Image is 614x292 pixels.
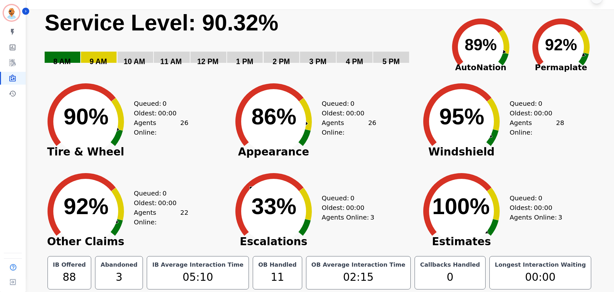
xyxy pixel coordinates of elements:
[322,99,370,108] div: Queued:
[494,260,587,269] div: Longest Interaction Waiting
[162,99,167,108] span: 0
[162,188,167,198] span: 0
[251,104,296,129] text: 86%
[309,57,327,66] text: 3 PM
[52,269,87,285] div: 88
[310,269,407,285] div: 02:15
[90,57,107,66] text: 9 AM
[251,194,296,219] text: 33%
[413,149,510,155] span: Windshield
[441,62,521,74] span: AutoNation
[322,213,376,222] div: Agents Online:
[558,213,562,222] span: 3
[510,108,558,118] div: Oldest:
[521,62,601,74] span: Permaplate
[180,208,188,227] span: 22
[197,57,218,66] text: 12 PM
[257,269,298,285] div: 11
[64,104,109,129] text: 90%
[510,203,558,213] div: Oldest:
[53,57,71,66] text: 8 AM
[510,118,564,137] div: Agents Online:
[370,213,374,222] span: 3
[346,203,364,213] span: 00:00
[382,57,400,66] text: 5 PM
[134,208,189,227] div: Agents Online:
[273,57,290,66] text: 2 PM
[538,99,542,108] span: 0
[225,238,322,245] span: Escalations
[510,213,564,222] div: Agents Online:
[134,118,189,137] div: Agents Online:
[52,260,87,269] div: IB Offered
[44,9,439,75] svg: Service Level: 0%
[419,260,481,269] div: Callbacks Handled
[134,99,182,108] div: Queued:
[99,260,139,269] div: Abandoned
[124,57,145,66] text: 10 AM
[158,198,177,208] span: 00:00
[346,108,364,118] span: 00:00
[134,198,182,208] div: Oldest:
[534,203,552,213] span: 00:00
[322,118,376,137] div: Agents Online:
[236,57,253,66] text: 1 PM
[45,10,278,35] text: Service Level: 90.32%
[346,57,363,66] text: 4 PM
[4,5,19,21] img: Bordered avatar
[134,108,182,118] div: Oldest:
[510,99,558,108] div: Queued:
[225,149,322,155] span: Appearance
[322,108,370,118] div: Oldest:
[556,118,564,137] span: 28
[310,260,407,269] div: OB Average Interaction Time
[510,193,558,203] div: Queued:
[350,99,355,108] span: 0
[38,149,134,155] span: Tire & Wheel
[322,203,370,213] div: Oldest:
[350,193,355,203] span: 0
[439,104,484,129] text: 95%
[160,57,182,66] text: 11 AM
[38,238,134,245] span: Other Claims
[158,108,177,118] span: 00:00
[99,269,139,285] div: 3
[465,36,497,54] text: 89%
[257,260,298,269] div: OB Handled
[180,118,188,137] span: 26
[413,238,510,245] span: Estimates
[64,194,109,219] text: 92%
[534,108,552,118] span: 00:00
[151,260,245,269] div: IB Average Interaction Time
[134,188,182,198] div: Queued:
[151,269,245,285] div: 05:10
[538,193,542,203] span: 0
[368,118,376,137] span: 26
[419,269,481,285] div: 0
[432,194,490,219] text: 100%
[494,269,587,285] div: 00:00
[545,36,577,54] text: 92%
[322,193,370,203] div: Queued:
